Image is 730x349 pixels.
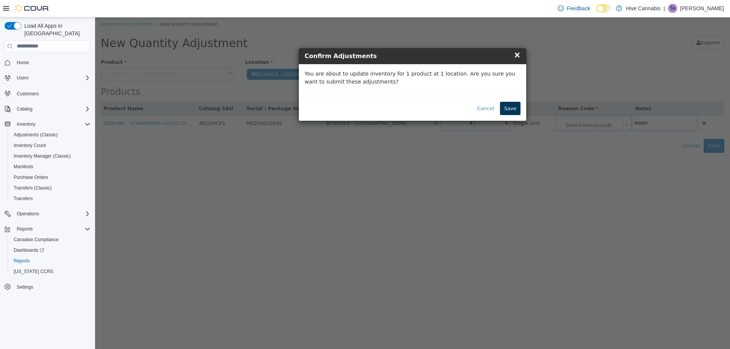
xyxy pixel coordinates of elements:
button: Customers [2,88,94,99]
a: Customers [14,89,42,98]
span: Dashboards [14,247,44,253]
span: Dashboards [11,246,90,255]
span: Canadian Compliance [11,235,90,244]
span: Inventory Manager (Classic) [14,153,71,159]
button: Reports [14,224,36,234]
button: Inventory Manager (Classic) [8,151,94,161]
span: [US_STATE] CCRS [14,268,53,275]
img: Cova [15,5,49,12]
span: Manifests [14,164,33,170]
input: Dark Mode [596,5,612,13]
button: [US_STATE] CCRS [8,266,94,277]
button: Adjustments (Classic) [8,129,94,140]
button: Catalog [2,104,94,114]
span: Operations [17,211,39,217]
span: Settings [14,282,90,292]
button: Reports [2,224,94,234]
span: Operations [14,209,90,218]
a: Adjustments (Classic) [11,130,61,139]
button: Manifests [8,161,94,172]
a: Transfers (Classic) [11,183,55,193]
a: Manifests [11,162,36,171]
span: Catalog [14,104,90,114]
span: Adjustments (Classic) [11,130,90,139]
span: Customers [14,88,90,98]
button: Home [2,57,94,68]
a: Reports [11,256,33,265]
button: Inventory [2,119,94,129]
a: Feedback [555,1,593,16]
a: Dashboards [8,245,94,256]
button: Users [2,73,94,83]
span: Inventory Manager (Classic) [11,152,90,161]
button: Cancel [378,84,403,98]
span: × [419,33,425,42]
p: | [663,4,665,13]
span: Canadian Compliance [14,237,59,243]
a: Canadian Compliance [11,235,62,244]
span: Washington CCRS [11,267,90,276]
button: Transfers (Classic) [8,183,94,193]
button: Transfers [8,193,94,204]
button: Canadian Compliance [8,234,94,245]
span: Feedback [567,5,590,12]
span: Users [17,75,29,81]
p: [PERSON_NAME] [680,4,724,13]
h4: Confirm Adjustments [209,34,425,43]
span: Load All Apps in [GEOGRAPHIC_DATA] [21,22,90,37]
span: TA [670,4,675,13]
button: Operations [14,209,42,218]
button: Settings [2,281,94,292]
span: Transfers (Classic) [11,183,90,193]
span: Purchase Orders [14,174,48,180]
span: Purchase Orders [11,173,90,182]
button: Inventory Count [8,140,94,151]
span: Reports [14,258,30,264]
a: Purchase Orders [11,173,51,182]
a: [US_STATE] CCRS [11,267,56,276]
button: Purchase Orders [8,172,94,183]
span: Reports [17,226,33,232]
button: Operations [2,208,94,219]
button: Inventory [14,120,38,129]
span: Inventory [17,121,35,127]
p: Hive Cannabis [626,4,660,13]
a: Dashboards [11,246,47,255]
a: Settings [14,283,36,292]
a: Home [14,58,32,67]
span: Settings [17,284,33,290]
span: Customers [17,91,39,97]
span: Reports [14,224,90,234]
span: Users [14,73,90,82]
a: Transfers [11,194,36,203]
p: You are about to update inventory for 1 product at 1 location. Are you sure you want to submit th... [209,52,425,68]
span: Home [17,60,29,66]
span: Transfers (Classic) [14,185,52,191]
span: Adjustments (Classic) [14,132,58,138]
nav: Complex example [5,54,90,312]
button: Users [14,73,32,82]
span: Home [14,58,90,67]
button: Reports [8,256,94,266]
span: Inventory Count [14,142,46,148]
a: Inventory Count [11,141,49,150]
span: Reports [11,256,90,265]
span: Transfers [14,196,33,202]
span: Inventory Count [11,141,90,150]
span: Manifests [11,162,90,171]
a: Inventory Manager (Classic) [11,152,74,161]
button: Save [405,84,425,98]
button: Catalog [14,104,35,114]
span: Inventory [14,120,90,129]
span: Catalog [17,106,32,112]
span: Transfers [11,194,90,203]
div: Toby Atkinson [668,4,677,13]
